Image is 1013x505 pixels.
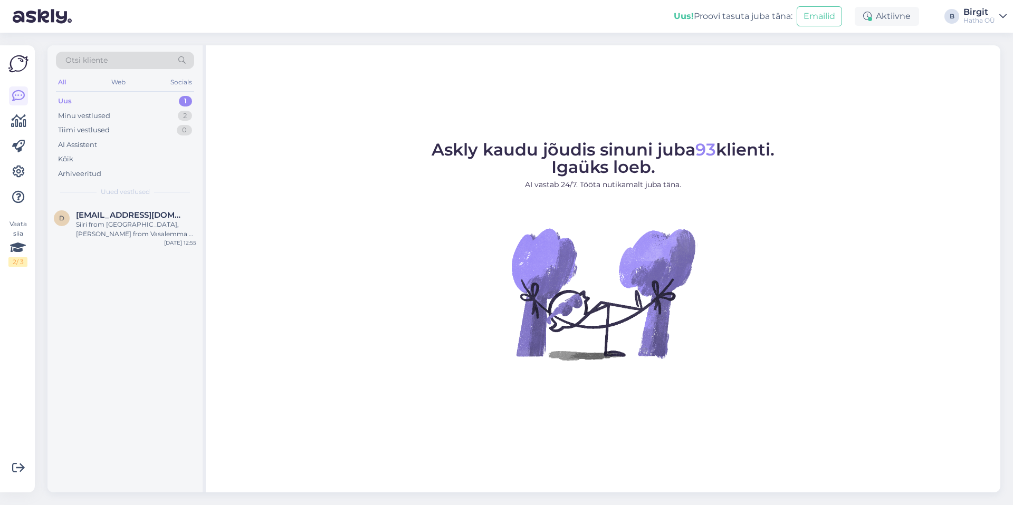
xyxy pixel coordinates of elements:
[58,125,110,135] div: Tiimi vestlused
[432,139,775,177] span: Askly kaudu jõudis sinuni juba klienti. Igaüks loeb.
[855,7,919,26] div: Aktiivne
[58,169,101,179] div: Arhiveeritud
[178,111,192,121] div: 2
[56,75,68,89] div: All
[674,10,792,23] div: Proovi tasuta juba täna:
[8,219,27,267] div: Vaata siia
[164,239,196,247] div: [DATE] 12:55
[963,8,995,16] div: Birgit
[65,55,108,66] span: Otsi kliente
[76,220,196,239] div: Siiri from [GEOGRAPHIC_DATA], [PERSON_NAME] from Vasalemma & 15 others bought this item recently....
[76,210,186,220] span: draeconis@gmail.com
[944,9,959,24] div: B
[963,8,1007,25] a: BirgitHatha OÜ
[432,179,775,190] p: AI vastab 24/7. Tööta nutikamalt juba täna.
[168,75,194,89] div: Socials
[58,140,97,150] div: AI Assistent
[177,125,192,135] div: 0
[674,11,694,21] b: Uus!
[8,54,28,74] img: Askly Logo
[797,6,842,26] button: Emailid
[109,75,128,89] div: Web
[58,96,72,106] div: Uus
[58,111,110,121] div: Minu vestlused
[179,96,192,106] div: 1
[59,214,64,222] span: d
[695,139,716,160] span: 93
[8,257,27,267] div: 2 / 3
[963,16,995,25] div: Hatha OÜ
[58,154,73,164] div: Kõik
[101,187,150,197] span: Uued vestlused
[508,199,698,389] img: No Chat active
